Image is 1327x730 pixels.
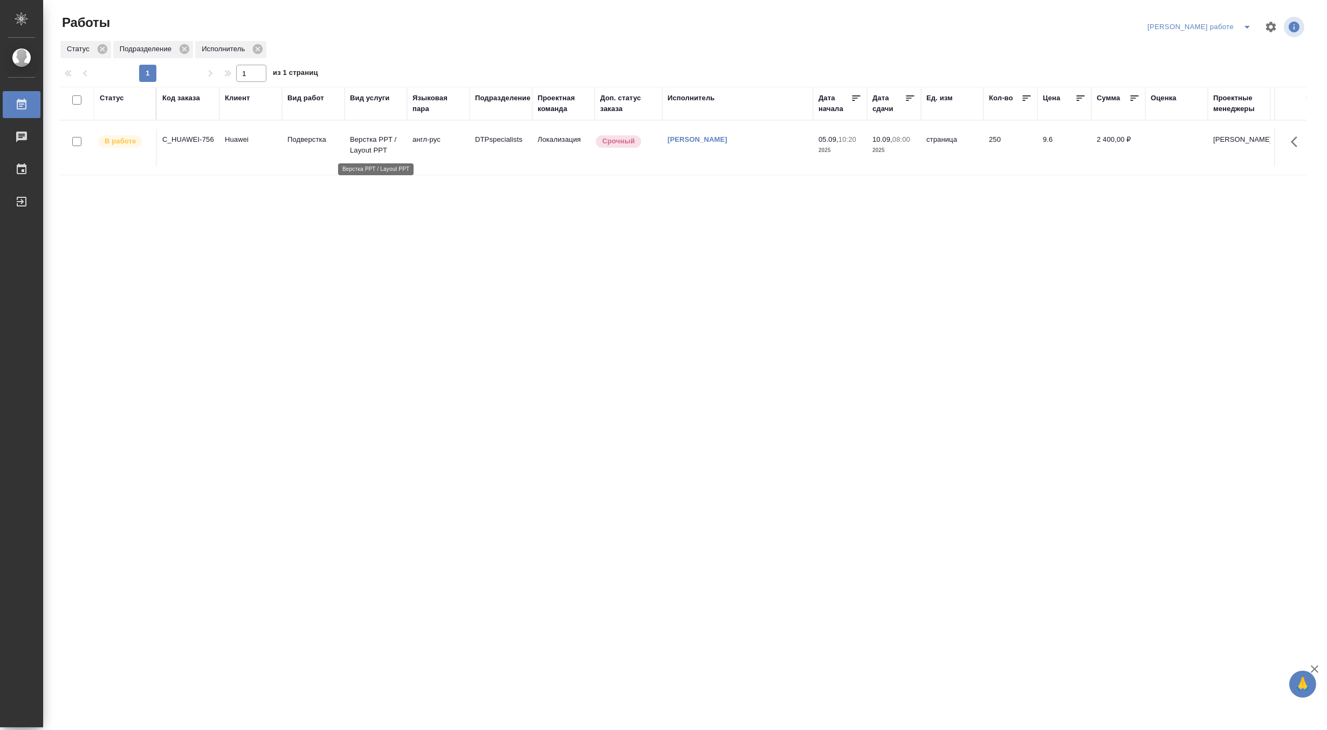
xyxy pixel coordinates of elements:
[1037,129,1091,167] td: 9.6
[412,93,464,114] div: Языковая пара
[1091,129,1145,167] td: 2 400,00 ₽
[668,135,727,143] a: [PERSON_NAME]
[1043,93,1061,104] div: Цена
[984,129,1037,167] td: 250
[819,93,851,114] div: Дата начала
[872,145,916,156] p: 2025
[602,136,635,147] p: Срочный
[287,134,339,145] p: Подверстка
[100,93,124,104] div: Статус
[195,41,266,58] div: Исполнитель
[1097,93,1120,104] div: Сумма
[600,93,657,114] div: Доп. статус заказа
[225,134,277,145] p: Huawei
[1284,17,1307,37] span: Посмотреть информацию
[1258,14,1284,40] span: Настроить таблицу
[407,129,470,167] td: англ-рус
[892,135,910,143] p: 08:00
[538,93,589,114] div: Проектная команда
[162,134,214,145] div: C_HUAWEI-756
[202,44,249,54] p: Исполнитель
[287,93,324,104] div: Вид работ
[1213,93,1265,114] div: Проектные менеджеры
[1284,129,1310,155] button: Здесь прячутся важные кнопки
[470,129,532,167] td: DTPspecialists
[1208,129,1270,167] td: [PERSON_NAME]
[989,93,1013,104] div: Кол-во
[113,41,193,58] div: Подразделение
[926,93,953,104] div: Ед. изм
[1151,93,1177,104] div: Оценка
[872,135,892,143] p: 10.09,
[1289,671,1316,698] button: 🙏
[475,93,531,104] div: Подразделение
[273,66,318,82] span: из 1 страниц
[350,134,402,156] p: Верстка PPT / Layout PPT
[819,145,862,156] p: 2025
[819,135,838,143] p: 05.09,
[872,93,905,114] div: Дата сдачи
[59,14,110,31] span: Работы
[67,44,93,54] p: Статус
[97,134,150,149] div: Исполнитель выполняет работу
[225,93,250,104] div: Клиент
[120,44,175,54] p: Подразделение
[60,41,111,58] div: Статус
[1145,18,1258,36] div: split button
[921,129,984,167] td: страница
[668,93,715,104] div: Исполнитель
[350,93,390,104] div: Вид услуги
[1294,673,1312,695] span: 🙏
[105,136,136,147] p: В работе
[532,129,595,167] td: Локализация
[162,93,200,104] div: Код заказа
[838,135,856,143] p: 10:20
